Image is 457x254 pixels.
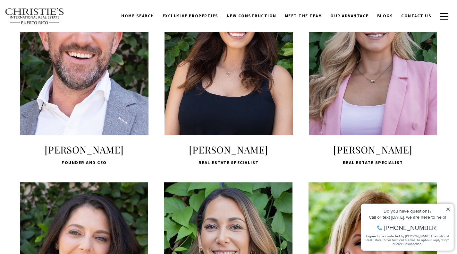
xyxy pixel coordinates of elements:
span: Blogs [377,13,393,19]
span: Founder and CEO [20,159,148,166]
div: Do you have questions? [7,14,93,19]
div: Call or text [DATE], we are here to help! [7,21,93,25]
span: [PERSON_NAME] [20,143,148,156]
a: Exclusive Properties [158,10,223,22]
a: Our Advantage [326,10,373,22]
span: Our Advantage [330,13,369,19]
img: Christie's International Real Estate text transparent background [5,8,64,25]
a: Home Search [117,10,158,22]
span: [PHONE_NUMBER] [26,30,80,37]
span: [PERSON_NAME] [165,143,293,156]
span: Real Estate Specialist [309,159,437,166]
span: I agree to be contacted by [PERSON_NAME] International Real Estate PR via text, call & email. To ... [8,39,91,52]
a: Blogs [373,10,397,22]
span: New Construction [227,13,276,19]
span: [PERSON_NAME] [309,143,437,156]
span: Contact Us [401,13,431,19]
span: Exclusive Properties [163,13,218,19]
span: Real Estate Specialist [165,159,293,166]
a: Meet the Team [281,10,326,22]
button: button [436,7,452,26]
a: New Construction [223,10,281,22]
